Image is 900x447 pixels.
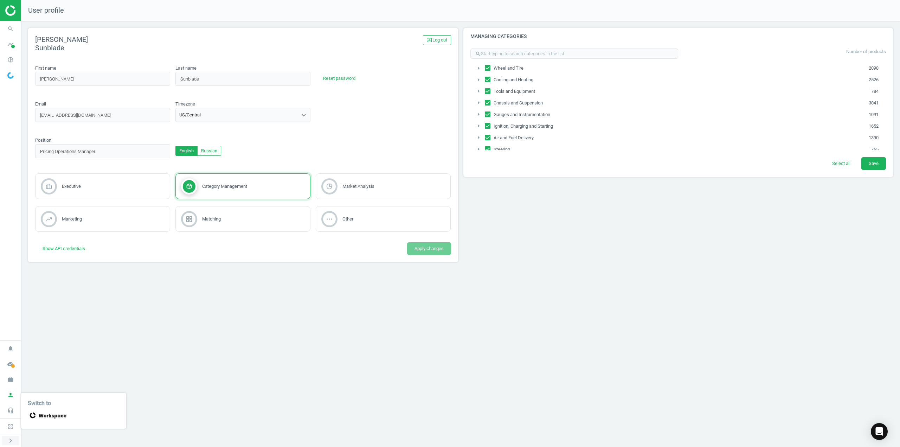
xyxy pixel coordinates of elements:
button: Russian [197,146,221,156]
button: English [175,146,198,156]
i: arrow_right [474,64,483,72]
span: Save [869,160,879,167]
button: Select all [825,157,858,170]
span: 2526 [869,77,886,83]
span: 765 [871,146,886,153]
button: Apply changes [407,242,451,255]
i: arrow_right [474,145,483,153]
button: Reset password [316,72,363,85]
input: email_placeholder [35,108,170,122]
a: exit_to_appLog out [423,35,451,45]
button: Show API credentials [35,242,92,255]
span: Matching [202,216,221,222]
button: arrow_right [474,110,483,119]
span: Market Analysis [342,184,374,189]
i: arrow_right [474,76,483,84]
i: arrow_right [474,87,483,95]
button: arrow_right [474,64,483,73]
button: arrow_right [474,87,483,96]
span: Steering [492,146,512,153]
img: ajHJNr6hYgQAAAAASUVORK5CYII= [5,5,55,16]
img: wGWNvw8QSZomAAAAABJRU5ErkJggg== [7,72,14,79]
button: arrow_right [474,76,483,85]
i: timeline [4,38,17,51]
div: Open Intercom Messenger [871,423,888,440]
p: Number of products [678,49,886,55]
span: Gauges and Instrumentation [492,111,552,118]
i: work [4,373,17,386]
input: first_name_placeholder [35,72,170,86]
span: Log out [427,37,447,43]
label: Timezone [175,101,195,107]
label: Position [35,137,51,143]
button: arrow_right [474,122,483,131]
span: Executive [62,184,81,189]
input: Start typing to search categories in the list [470,49,678,59]
input: position [35,144,170,158]
span: Air and Fuel Delivery [492,135,535,141]
i: arrow_right [474,98,483,107]
span: Ignition, Charging and Starting [492,123,554,129]
i: pie_chart_outlined [4,53,17,66]
span: 784 [871,88,886,95]
span: Tools and Equipment [492,88,536,95]
span: 1390 [869,135,886,141]
span: 1091 [869,111,886,118]
label: Email [35,101,46,107]
i: arrow_right [474,122,483,130]
label: Last name [175,65,197,71]
input: last_name_placeholder [175,72,310,86]
span: Other [342,216,353,222]
h5: Switch to [28,400,119,407]
span: Select all [832,160,850,167]
span: User profile [21,6,64,15]
button: Save [861,157,886,170]
div: US/Central [179,112,201,118]
i: chevron_right [6,436,15,445]
span: Wheel and Tire [492,65,525,71]
span: Marketing [62,216,82,222]
i: arrow_right [474,110,483,119]
i: notifications [4,342,17,355]
span: Category Management [202,184,247,189]
button: chevron_right [2,436,19,445]
span: 3041 [869,100,886,106]
button: arrow_right [474,98,483,108]
i: cloud_done [4,357,17,371]
button: arrow_right [474,145,483,154]
i: exit_to_app [427,37,432,43]
span: Cooling and Heating [492,77,535,83]
i: search [4,22,17,36]
h2: [PERSON_NAME] Sunblade [35,35,240,52]
span: 2098 [869,65,886,71]
i: headset_mic [4,404,17,417]
span: Chassis and Suspension [492,100,544,106]
button: arrow_right [474,133,483,142]
i: person [4,388,17,402]
label: First name [35,65,56,71]
h4: Managing categories [463,28,893,45]
span: 1652 [869,123,886,129]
